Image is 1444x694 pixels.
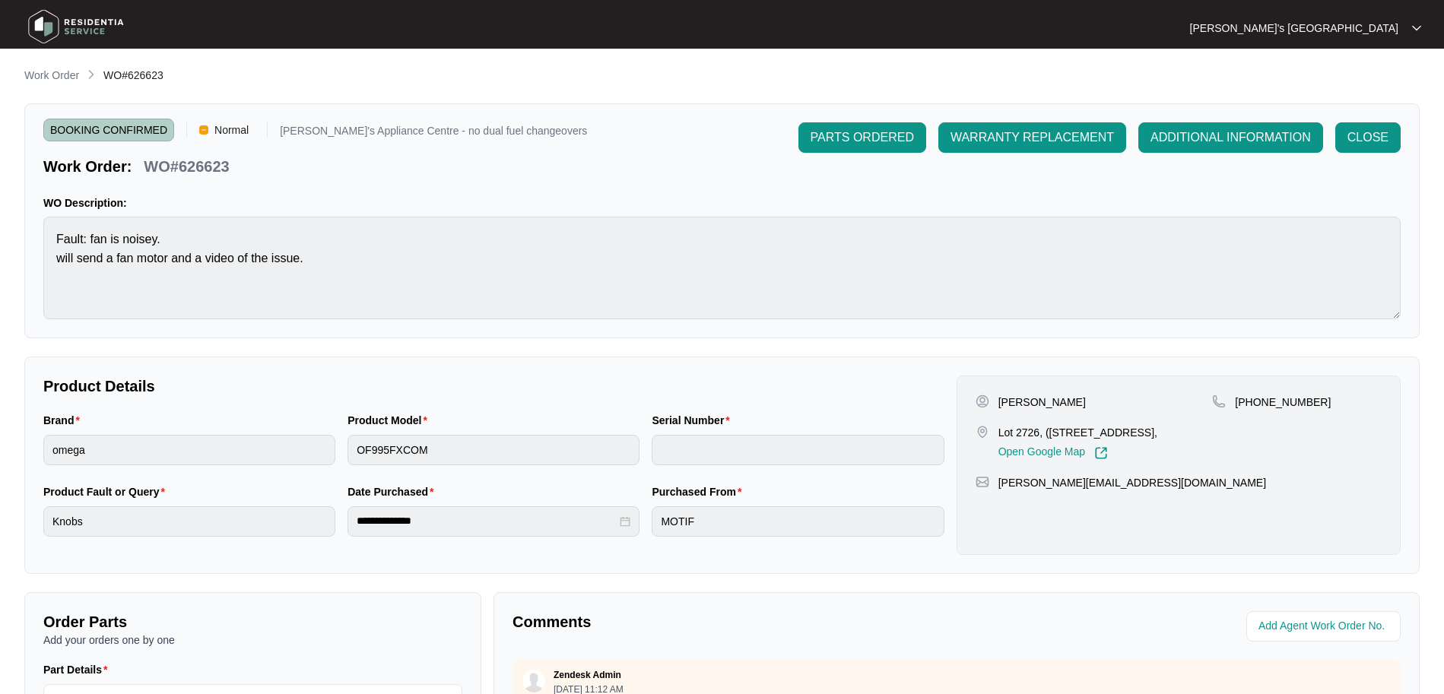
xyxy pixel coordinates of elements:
[976,395,989,408] img: user-pin
[208,119,255,141] span: Normal
[85,68,97,81] img: chevron-right
[348,413,433,428] label: Product Model
[43,435,335,465] input: Brand
[43,217,1401,319] textarea: Fault: fan is noisey. will send a fan motor and a video of the issue.
[513,611,946,632] p: Comments
[1235,395,1331,410] p: [PHONE_NUMBER]
[43,611,462,632] p: Order Parts
[43,413,86,428] label: Brand
[24,68,79,83] p: Work Order
[951,128,1114,147] span: WARRANTY REPLACEMENT
[280,125,587,141] p: [PERSON_NAME]'s Appliance Centre - no dual fuel changeovers
[348,435,639,465] input: Product Model
[1212,395,1226,408] img: map-pin
[811,128,914,147] span: PARTS ORDERED
[21,68,82,84] a: Work Order
[976,475,989,489] img: map-pin
[43,119,174,141] span: BOOKING CONFIRMED
[1190,21,1398,36] p: [PERSON_NAME]'s [GEOGRAPHIC_DATA]
[199,125,208,135] img: Vercel Logo
[1094,446,1108,460] img: Link-External
[798,122,926,153] button: PARTS ORDERED
[522,670,545,692] img: user.svg
[348,484,440,499] label: Date Purchased
[998,395,1086,410] p: [PERSON_NAME]
[43,632,462,648] p: Add your orders one by one
[43,662,114,677] label: Part Details
[652,506,944,537] input: Purchased From
[43,376,944,397] p: Product Details
[1258,617,1392,635] input: Add Agent Work Order No.
[976,425,989,439] img: map-pin
[43,195,1401,211] p: WO Description:
[652,435,944,465] input: Serial Number
[23,4,129,49] img: residentia service logo
[1150,128,1311,147] span: ADDITIONAL INFORMATION
[43,484,171,499] label: Product Fault or Query
[998,446,1108,460] a: Open Google Map
[1412,24,1421,32] img: dropdown arrow
[43,506,335,537] input: Product Fault or Query
[1347,128,1388,147] span: CLOSE
[938,122,1126,153] button: WARRANTY REPLACEMENT
[1138,122,1323,153] button: ADDITIONAL INFORMATION
[43,156,132,177] p: Work Order:
[652,484,747,499] label: Purchased From
[998,425,1157,440] p: Lot 2726, ([STREET_ADDRESS],
[554,669,621,681] p: Zendesk Admin
[652,413,735,428] label: Serial Number
[998,475,1266,490] p: [PERSON_NAME][EMAIL_ADDRESS][DOMAIN_NAME]
[144,156,229,177] p: WO#626623
[1335,122,1401,153] button: CLOSE
[357,513,617,529] input: Date Purchased
[554,685,624,694] p: [DATE] 11:12 AM
[103,69,163,81] span: WO#626623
